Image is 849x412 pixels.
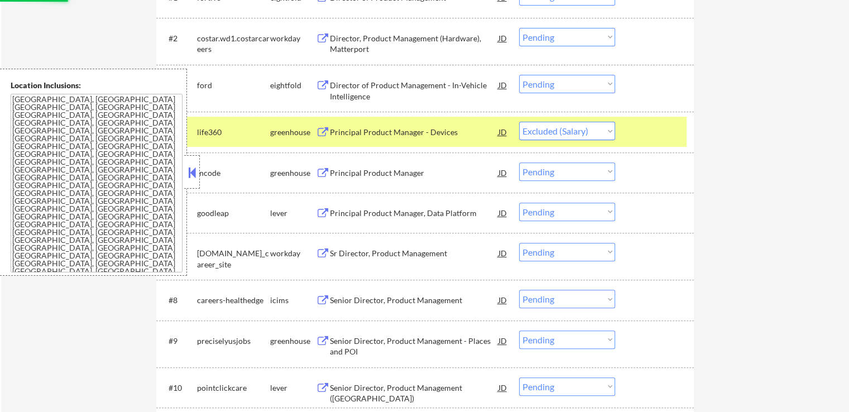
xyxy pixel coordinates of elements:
[330,336,498,357] div: Senior Director, Product Management - Places and POI
[330,248,498,259] div: Sr Director, Product Management
[197,248,270,270] div: [DOMAIN_NAME]_career_site
[330,167,498,179] div: Principal Product Manager
[270,167,316,179] div: greenhouse
[169,33,188,44] div: #2
[197,336,270,347] div: preciselyusjobs
[197,33,270,55] div: costar.wd1.costarcareers
[497,330,509,351] div: JD
[330,80,498,102] div: Director of Product Management - In-Vehicle Intelligence
[270,336,316,347] div: greenhouse
[270,295,316,306] div: icims
[197,167,270,179] div: incode
[497,122,509,142] div: JD
[497,162,509,183] div: JD
[497,377,509,397] div: JD
[11,80,183,91] div: Location Inclusions:
[497,75,509,95] div: JD
[197,80,270,91] div: ford
[497,243,509,263] div: JD
[270,382,316,394] div: lever
[270,208,316,219] div: lever
[330,127,498,138] div: Principal Product Manager - Devices
[197,295,270,306] div: careers-healthedge
[497,203,509,223] div: JD
[497,28,509,48] div: JD
[270,33,316,44] div: workday
[330,295,498,306] div: Senior Director, Product Management
[197,127,270,138] div: life360
[330,382,498,404] div: Senior Director, Product Management ([GEOGRAPHIC_DATA])
[497,290,509,310] div: JD
[270,248,316,259] div: workday
[330,33,498,55] div: Director, Product Management (Hardware), Matterport
[169,295,188,306] div: #8
[197,208,270,219] div: goodleap
[330,208,498,219] div: Principal Product Manager, Data Platform
[169,382,188,394] div: #10
[169,336,188,347] div: #9
[270,127,316,138] div: greenhouse
[270,80,316,91] div: eightfold
[197,382,270,394] div: pointclickcare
